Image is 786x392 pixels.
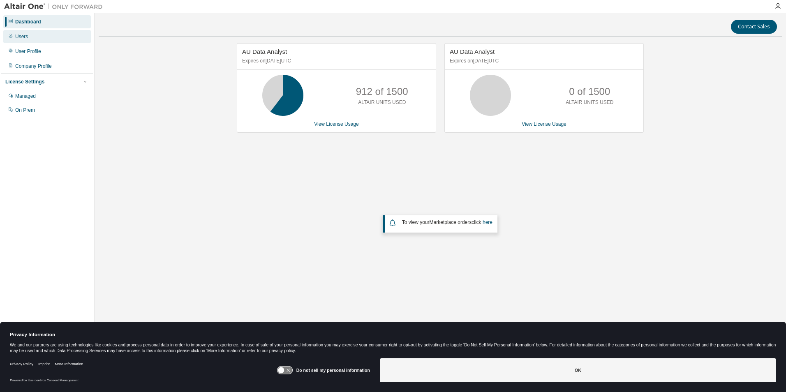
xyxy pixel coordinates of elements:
p: 912 of 1500 [356,85,408,99]
p: ALTAIR UNITS USED [566,99,613,106]
p: Expires on [DATE] UTC [242,58,429,65]
a: View License Usage [314,121,359,127]
p: 0 of 1500 [569,85,610,99]
p: Expires on [DATE] UTC [450,58,636,65]
div: License Settings [5,78,44,85]
span: To view your click [402,219,492,225]
div: Dashboard [15,18,41,25]
p: ALTAIR UNITS USED [358,99,406,106]
img: Altair One [4,2,107,11]
div: Managed [15,93,36,99]
div: On Prem [15,107,35,113]
span: AU Data Analyst [242,48,287,55]
div: Users [15,33,28,40]
a: View License Usage [522,121,566,127]
a: here [483,219,492,225]
div: User Profile [15,48,41,55]
div: Company Profile [15,63,52,69]
button: Contact Sales [731,20,777,34]
em: Marketplace orders [430,219,472,225]
span: AU Data Analyst [450,48,495,55]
